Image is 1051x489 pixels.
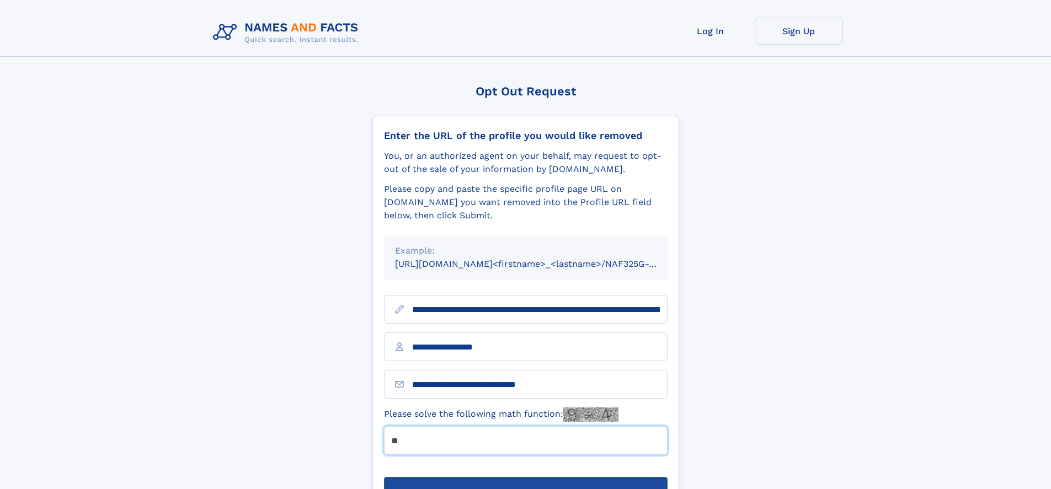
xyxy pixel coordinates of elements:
[384,149,668,176] div: You, or an authorized agent on your behalf, may request to opt-out of the sale of your informatio...
[384,407,618,422] label: Please solve the following math function:
[666,18,755,45] a: Log In
[395,244,657,257] div: Example:
[372,84,679,98] div: Opt Out Request
[384,182,668,222] div: Please copy and paste the specific profile page URL on [DOMAIN_NAME] you want removed into the Pr...
[209,18,367,47] img: Logo Names and Facts
[384,130,668,142] div: Enter the URL of the profile you would like removed
[395,259,689,269] small: [URL][DOMAIN_NAME]<firstname>_<lastname>/NAF325G-xxxxxxxx
[755,18,843,45] a: Sign Up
